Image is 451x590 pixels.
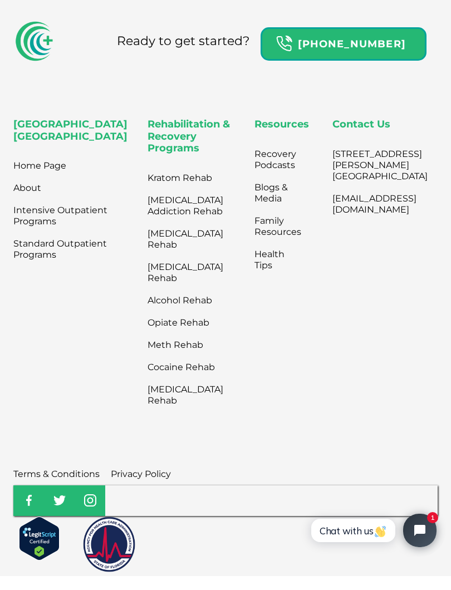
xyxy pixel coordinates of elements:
a: Cocaine Rehab [148,370,223,392]
a: Intensive Outpatient Programs [13,213,116,247]
a: Kratom Rehab [148,181,223,203]
img: Header Calendar Icons [276,49,292,66]
a: [MEDICAL_DATA] Addiction Rehab [148,203,223,237]
a: Terms & Conditions [13,477,100,499]
div: Ready to get started? [117,47,249,64]
a: [MEDICAL_DATA] Rehab [148,270,223,303]
a: [EMAIL_ADDRESS][DOMAIN_NAME] [332,201,428,235]
a: Verify LegitScript Approval for www.northpalmrc.com [19,547,60,556]
a: Privacy Policy [111,477,171,499]
a: Health Tips [254,257,301,291]
strong: [PHONE_NUMBER] [298,52,406,64]
strong: Resources [254,132,309,144]
strong: Contact Us [332,132,390,144]
iframe: Tidio Chat [299,518,446,571]
strong: [GEOGRAPHIC_DATA] [GEOGRAPHIC_DATA] [13,132,128,156]
img: Verify Approval for www.northpalmrc.com [19,530,60,574]
a: Family Resources [254,224,301,257]
a: Recovery Podcasts [254,157,301,190]
a: [STREET_ADDRESS][PERSON_NAME][GEOGRAPHIC_DATA] [332,157,428,201]
a: Meth Rehab [148,348,223,370]
a: Home Page [13,169,66,191]
a: Alcohol Rehab [148,303,223,326]
a: [MEDICAL_DATA] Rehab [148,237,223,270]
a: About [13,191,41,213]
a: Opiate Rehab [148,326,223,348]
a: [MEDICAL_DATA] Rehab [148,392,223,426]
a: Standard Outpatient Programs [13,247,116,280]
a: Blogs & Media [254,190,301,224]
strong: Rehabilitation & Recovery Programs [148,132,230,168]
a: Header Calendar Icons[PHONE_NUMBER] [261,36,438,75]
